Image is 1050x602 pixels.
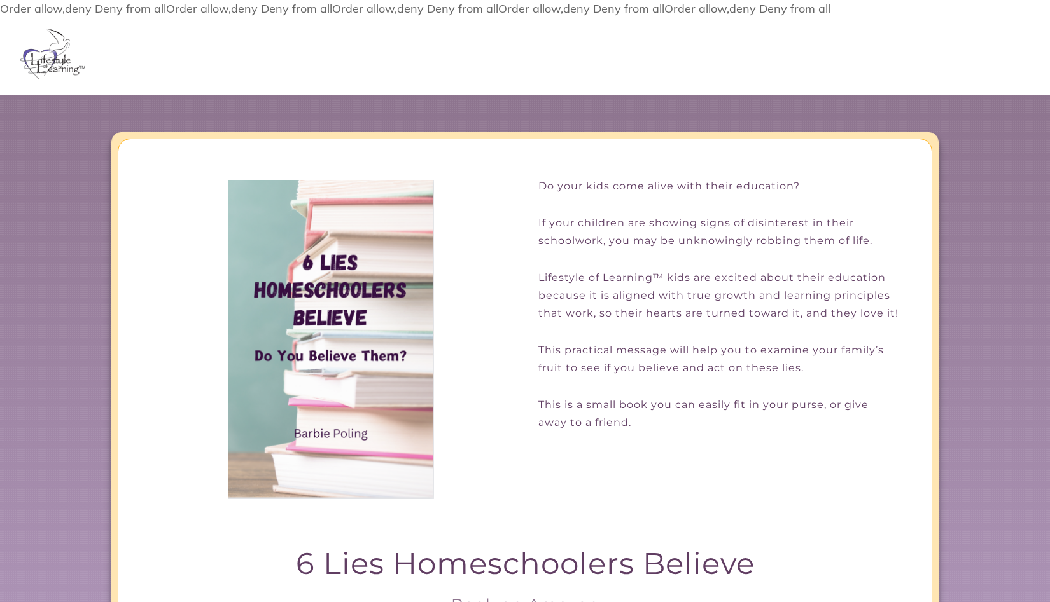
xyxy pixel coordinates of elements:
p: Lifestyle of Learning™ kids are excited about their education because it is aligned with true gro... [538,259,900,332]
filesmatch: Order allow,deny Deny from all [166,1,332,16]
p: If your children are showing signs of disinterest in their schoolwork, you may be unknowingly rob... [538,205,900,259]
img: homeschool resources lifestyle of learning [20,14,85,84]
p: This practical message will help you to examine your family’s fruit to see if you believe and act... [538,332,900,387]
img: 6 Lies cover pic [228,180,434,499]
filesmatch: Order allow,deny Deny from all [664,1,830,16]
p: Do your kids come alive with their education? [538,168,900,205]
filesmatch: Order allow,deny Deny from all [498,1,664,16]
p: This is a small book you can easily fit in your purse, or give away to a friend. [538,387,900,441]
p: 6 Lies Homeschoolers Believe [131,528,919,590]
filesmatch: Order allow,deny Deny from all [332,1,498,16]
